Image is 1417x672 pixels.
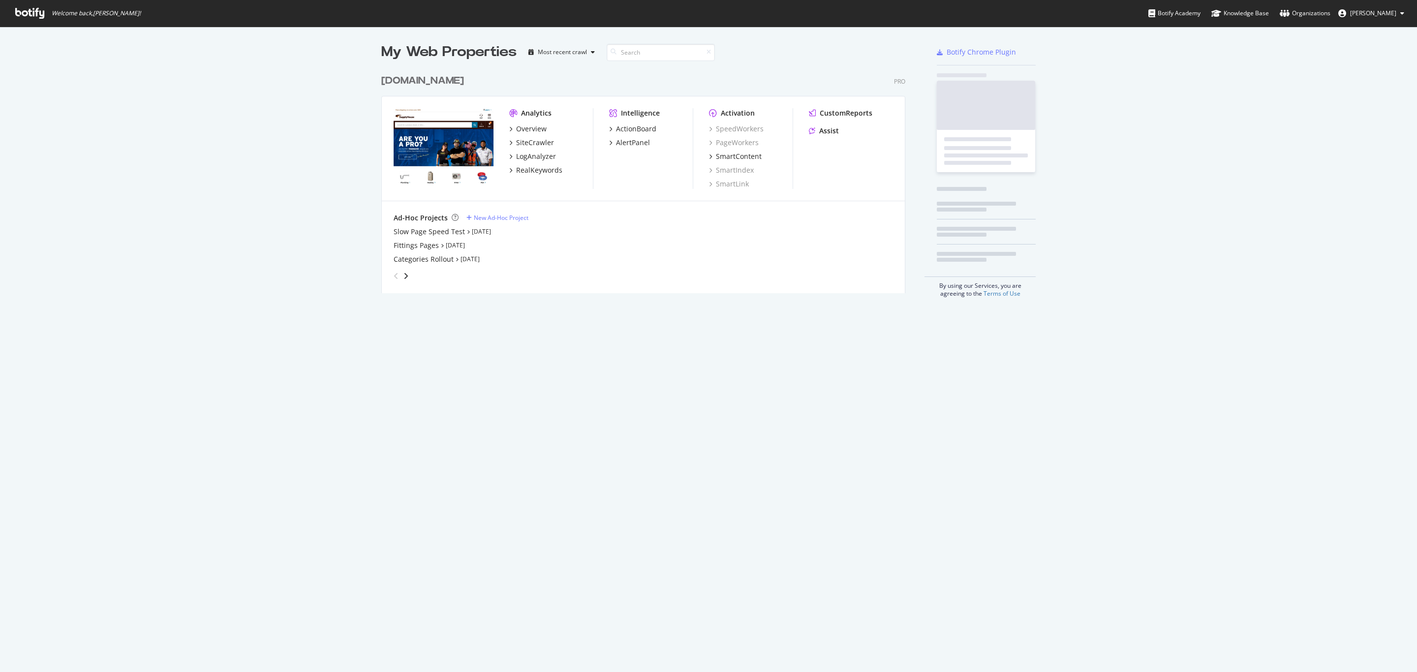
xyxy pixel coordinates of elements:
[474,214,528,222] div: New Ad-Hoc Project
[716,152,762,161] div: SmartContent
[381,42,517,62] div: My Web Properties
[472,227,491,236] a: [DATE]
[709,165,754,175] a: SmartIndex
[466,214,528,222] a: New Ad-Hoc Project
[509,138,554,148] a: SiteCrawler
[394,227,465,237] a: Slow Page Speed Test
[1330,5,1412,21] button: [PERSON_NAME]
[947,47,1016,57] div: Botify Chrome Plugin
[820,108,872,118] div: CustomReports
[516,124,547,134] div: Overview
[937,47,1016,57] a: Botify Chrome Plugin
[721,108,755,118] div: Activation
[446,241,465,249] a: [DATE]
[819,126,839,136] div: Assist
[609,138,650,148] a: AlertPanel
[709,138,759,148] a: PageWorkers
[394,213,448,223] div: Ad-Hoc Projects
[809,126,839,136] a: Assist
[1280,8,1330,18] div: Organizations
[516,152,556,161] div: LogAnalyzer
[509,165,562,175] a: RealKeywords
[524,44,599,60] button: Most recent crawl
[709,179,749,189] a: SmartLink
[52,9,141,17] span: Welcome back, [PERSON_NAME] !
[1211,8,1269,18] div: Knowledge Base
[607,44,715,61] input: Search
[521,108,552,118] div: Analytics
[394,241,439,250] a: Fittings Pages
[394,254,454,264] a: Categories Rollout
[616,138,650,148] div: AlertPanel
[709,152,762,161] a: SmartContent
[516,138,554,148] div: SiteCrawler
[809,108,872,118] a: CustomReports
[609,124,656,134] a: ActionBoard
[1148,8,1201,18] div: Botify Academy
[381,74,468,88] a: [DOMAIN_NAME]
[390,268,402,284] div: angle-left
[616,124,656,134] div: ActionBoard
[621,108,660,118] div: Intelligence
[381,62,913,293] div: grid
[509,124,547,134] a: Overview
[402,271,409,281] div: angle-right
[461,255,480,263] a: [DATE]
[1350,9,1396,17] span: Alejandra Roca
[924,276,1036,298] div: By using our Services, you are agreeing to the
[538,49,587,55] div: Most recent crawl
[894,77,905,86] div: Pro
[709,124,764,134] a: SpeedWorkers
[509,152,556,161] a: LogAnalyzer
[516,165,562,175] div: RealKeywords
[984,289,1020,298] a: Terms of Use
[381,74,464,88] div: [DOMAIN_NAME]
[394,108,493,188] img: www.supplyhouse.com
